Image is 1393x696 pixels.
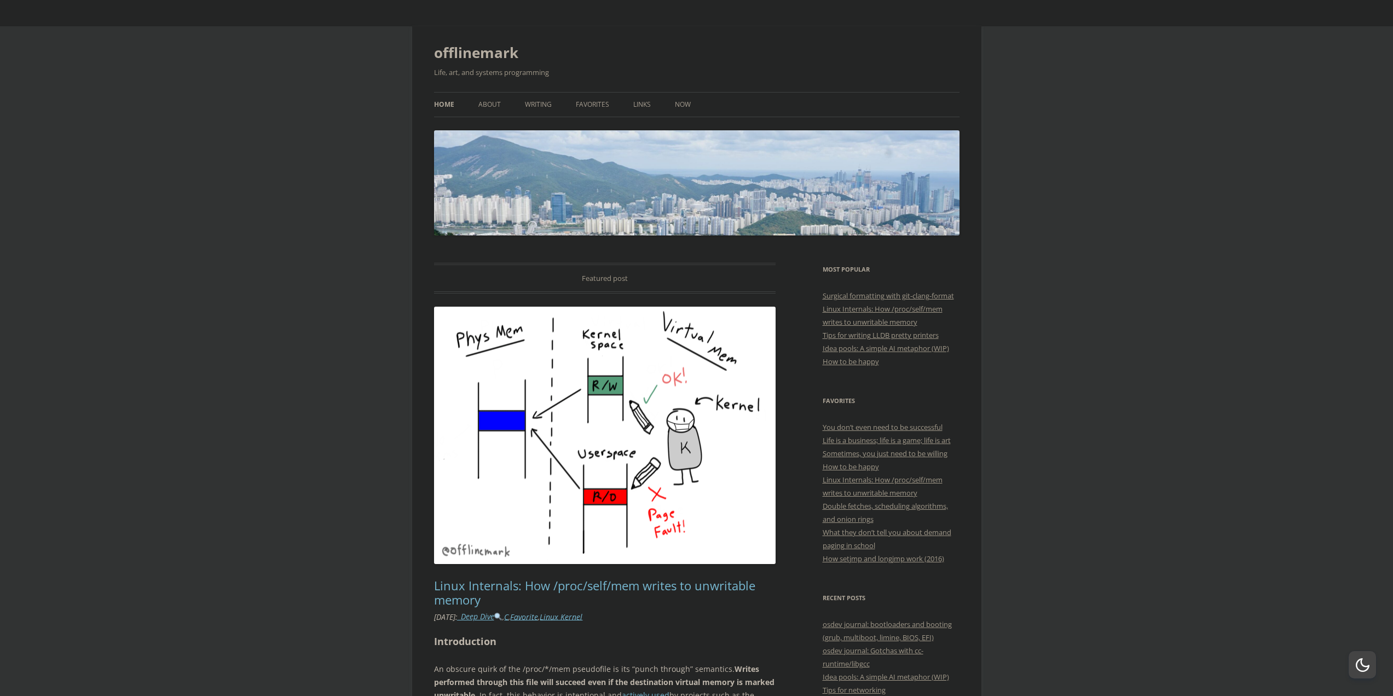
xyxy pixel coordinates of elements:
[434,634,776,649] h2: Introduction
[540,611,582,622] a: Linux Kernel
[823,304,943,327] a: Linux Internals: How /proc/self/mem writes to unwritable memory
[478,93,501,117] a: About
[823,527,951,550] a: What they don’t tell you about demand paging in school
[823,619,952,642] a: osdev journal: bootloaders and booting (grub, multiboot, limine, BIOS, EFI)
[823,448,947,458] a: Sometimes, you just need to be willing
[576,93,609,117] a: Favorites
[434,39,518,66] a: offlinemark
[434,577,755,608] a: Linux Internals: How /proc/self/mem writes to unwritable memory
[823,462,879,471] a: How to be happy
[823,394,960,407] h3: Favorites
[823,291,954,301] a: Surgical formatting with git-clang-format
[434,611,455,622] time: [DATE]
[494,613,502,620] img: 🔍
[633,93,651,117] a: Links
[823,475,943,498] a: Linux Internals: How /proc/self/mem writes to unwritable memory
[823,591,960,605] h3: Recent Posts
[510,611,538,622] a: Favorite
[823,330,939,340] a: Tips for writing LLDB pretty printers
[823,263,960,276] h3: Most Popular
[823,422,943,432] a: You don’t even need to be successful
[823,685,886,695] a: Tips for networking
[434,263,776,294] div: Featured post
[823,672,949,682] a: Idea pools: A simple AI metaphor (WIP)
[675,93,691,117] a: Now
[823,343,949,353] a: Idea pools: A simple AI metaphor (WIP)
[434,611,583,622] i: : , , ,
[434,130,960,235] img: offlinemark
[823,356,879,366] a: How to be happy
[823,501,948,524] a: Double fetches, scheduling algorithms, and onion rings
[525,93,552,117] a: Writing
[823,435,951,445] a: Life is a business; life is a game; life is art
[823,646,923,669] a: osdev journal: Gotchas with cc-runtime/libgcc
[504,611,508,622] a: C
[434,93,454,117] a: Home
[458,611,503,622] a: _Deep Dive
[823,554,944,563] a: How setjmp and longjmp work (2016)
[434,66,960,79] h2: Life, art, and systems programming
